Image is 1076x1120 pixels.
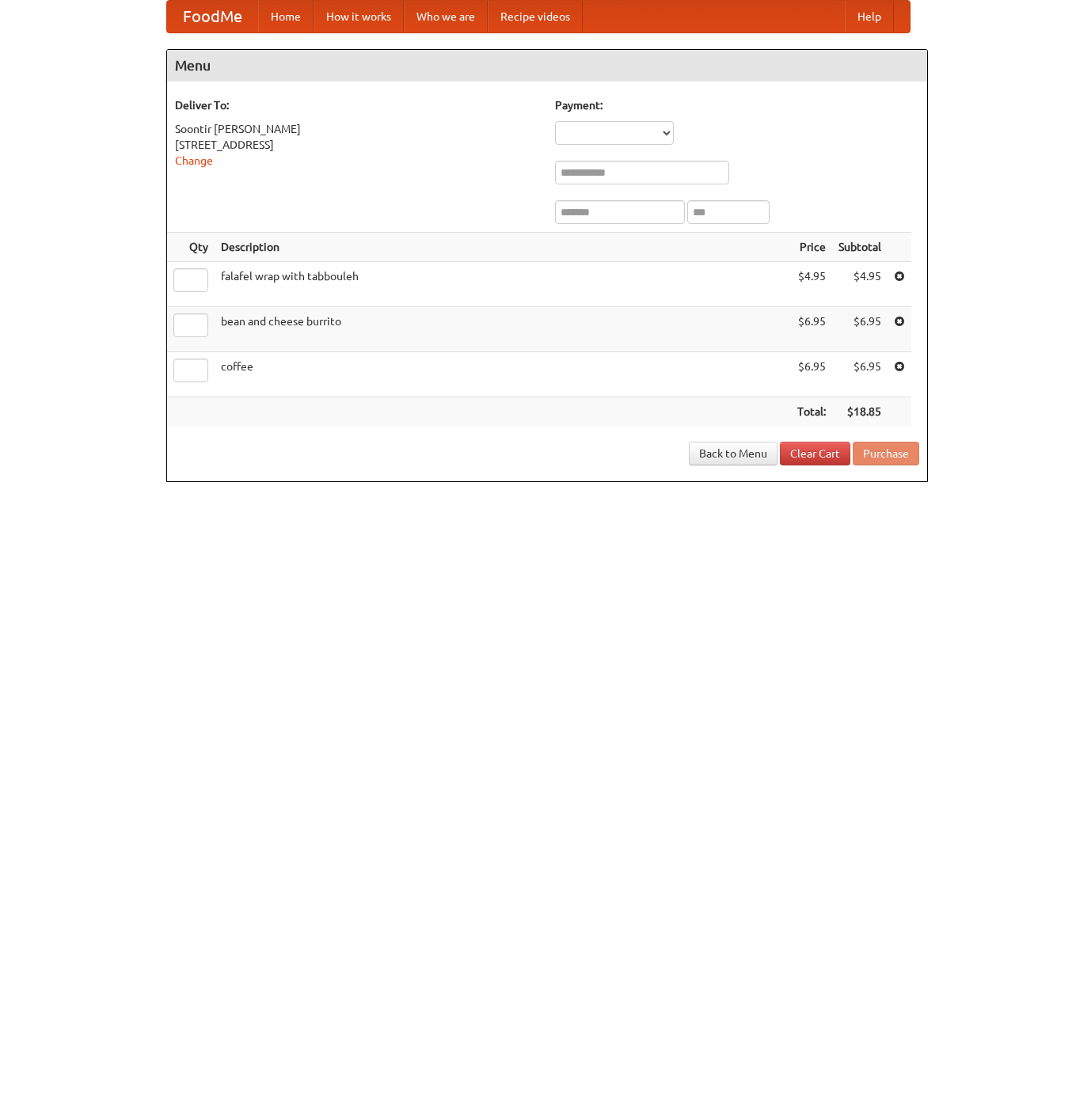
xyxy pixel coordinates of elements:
[832,352,888,397] td: $6.95
[314,1,404,32] a: How it works
[175,121,539,137] div: Soontir [PERSON_NAME]
[167,233,215,262] th: Qty
[791,307,832,352] td: $6.95
[488,1,583,32] a: Recipe videos
[258,1,314,32] a: Home
[215,262,791,307] td: falafel wrap with tabbouleh
[404,1,488,32] a: Who we are
[791,397,832,427] th: Total:
[175,97,539,113] h5: Deliver To:
[167,50,927,82] h4: Menu
[832,307,888,352] td: $6.95
[215,307,791,352] td: bean and cheese burrito
[832,233,888,262] th: Subtotal
[832,397,888,427] th: $18.85
[215,233,791,262] th: Description
[689,442,778,465] a: Back to Menu
[167,1,258,32] a: FoodMe
[832,262,888,307] td: $4.95
[845,1,894,32] a: Help
[175,154,213,167] a: Change
[175,137,539,153] div: [STREET_ADDRESS]
[555,97,919,113] h5: Payment:
[791,352,832,397] td: $6.95
[215,352,791,397] td: coffee
[791,262,832,307] td: $4.95
[791,233,832,262] th: Price
[780,442,850,465] a: Clear Cart
[853,442,919,465] button: Purchase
